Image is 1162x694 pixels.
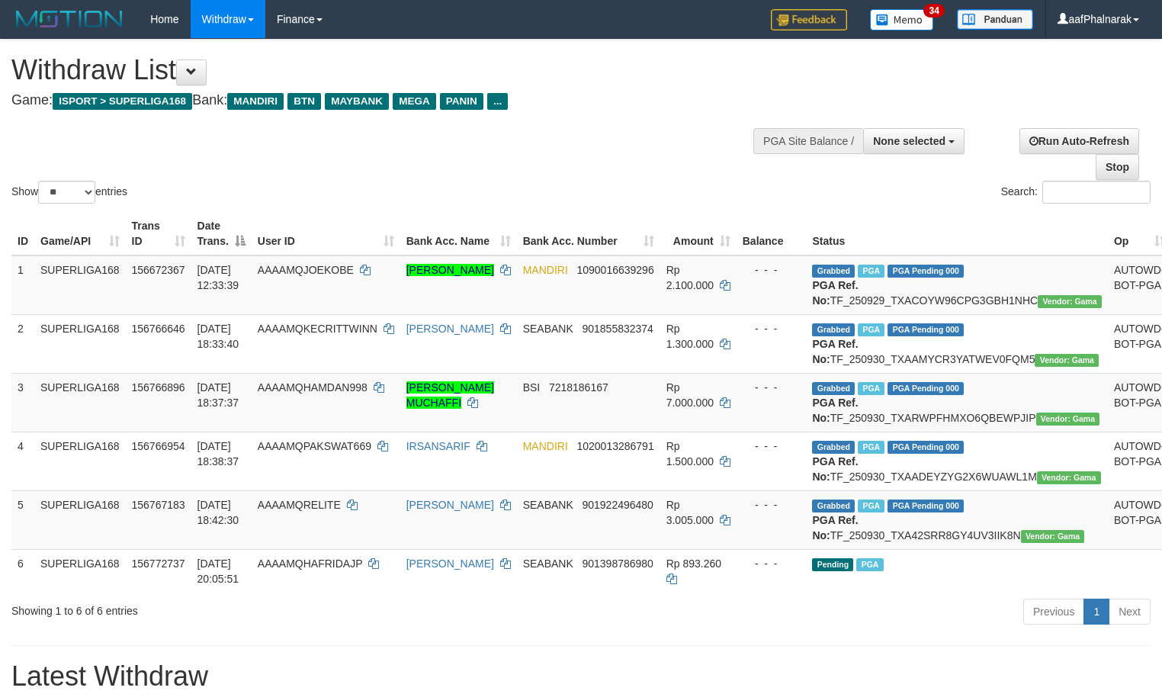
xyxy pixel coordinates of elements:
[197,499,239,526] span: [DATE] 18:42:30
[406,440,470,452] a: IRSANSARIF
[258,323,377,335] span: AAAAMQKECRITTWINN
[957,9,1033,30] img: panduan.png
[11,490,34,549] td: 5
[1023,599,1084,625] a: Previous
[1037,471,1101,484] span: Vendor URL: https://trx31.1velocity.biz
[126,212,191,255] th: Trans ID: activate to sort column ascending
[34,432,126,490] td: SUPERLIGA168
[132,440,185,452] span: 156766954
[549,381,608,394] span: Copy 7218186167 to clipboard
[888,441,964,454] span: PGA Pending
[743,497,801,512] div: - - -
[34,255,126,315] td: SUPERLIGA168
[11,212,34,255] th: ID
[576,440,653,452] span: Copy 1020013286791 to clipboard
[1035,354,1099,367] span: Vendor URL: https://trx31.1velocity.biz
[227,93,284,110] span: MANDIRI
[888,500,964,512] span: PGA Pending
[888,323,964,336] span: PGA Pending
[34,490,126,549] td: SUPERLIGA168
[743,321,801,336] div: - - -
[666,557,721,570] span: Rp 893.260
[743,439,801,454] div: - - -
[197,440,239,467] span: [DATE] 18:38:37
[258,557,362,570] span: AAAAMQHAFRIDAJP
[888,382,964,395] span: PGA Pending
[523,264,568,276] span: MANDIRI
[812,500,855,512] span: Grabbed
[806,432,1107,490] td: TF_250930_TXAADEYZYG2X6WUAWL1M
[523,440,568,452] span: MANDIRI
[806,373,1107,432] td: TF_250930_TXARWPFHMXO6QBEWPJIP
[34,549,126,593] td: SUPERLIGA168
[406,557,494,570] a: [PERSON_NAME]
[666,440,714,467] span: Rp 1.500.000
[11,314,34,373] td: 2
[400,212,517,255] th: Bank Acc. Name: activate to sort column ascending
[191,212,252,255] th: Date Trans.: activate to sort column descending
[34,212,126,255] th: Game/API: activate to sort column ascending
[812,514,858,541] b: PGA Ref. No:
[812,397,858,424] b: PGA Ref. No:
[806,314,1107,373] td: TF_250930_TXAAMYCR3YATWEV0FQM5
[863,128,965,154] button: None selected
[873,135,945,147] span: None selected
[53,93,192,110] span: ISPORT > SUPERLIGA168
[660,212,737,255] th: Amount: activate to sort column ascending
[858,500,884,512] span: Marked by aafheankoy
[1036,413,1100,426] span: Vendor URL: https://trx31.1velocity.biz
[582,499,653,511] span: Copy 901922496480 to clipboard
[1021,530,1085,543] span: Vendor URL: https://trx31.1velocity.biz
[812,441,855,454] span: Grabbed
[258,381,368,394] span: AAAAMQHAMDAN998
[1109,599,1151,625] a: Next
[666,499,714,526] span: Rp 3.005.000
[406,381,494,409] a: [PERSON_NAME] MUCHAFFI
[858,265,884,278] span: Marked by aafsengchandara
[34,314,126,373] td: SUPERLIGA168
[252,212,400,255] th: User ID: activate to sort column ascending
[38,181,95,204] select: Showentries
[11,432,34,490] td: 4
[258,264,354,276] span: AAAAMQJOEKOBE
[812,323,855,336] span: Grabbed
[812,279,858,307] b: PGA Ref. No:
[258,499,341,511] span: AAAAMQRELITE
[11,181,127,204] label: Show entries
[1042,181,1151,204] input: Search:
[258,440,371,452] span: AAAAMQPAKSWAT669
[1019,128,1139,154] a: Run Auto-Refresh
[197,264,239,291] span: [DATE] 12:33:39
[812,558,853,571] span: Pending
[666,323,714,350] span: Rp 1.300.000
[287,93,321,110] span: BTN
[923,4,944,18] span: 34
[11,93,759,108] h4: Game: Bank:
[523,499,573,511] span: SEABANK
[523,381,541,394] span: BSI
[812,265,855,278] span: Grabbed
[11,255,34,315] td: 1
[771,9,847,31] img: Feedback.jpg
[197,381,239,409] span: [DATE] 18:37:37
[34,373,126,432] td: SUPERLIGA168
[325,93,389,110] span: MAYBANK
[132,499,185,511] span: 156767183
[666,381,714,409] span: Rp 7.000.000
[1096,154,1139,180] a: Stop
[487,93,508,110] span: ...
[856,558,883,571] span: Marked by aafheankoy
[582,323,653,335] span: Copy 901855832374 to clipboard
[858,382,884,395] span: Marked by aafsengchandara
[132,323,185,335] span: 156766646
[806,212,1107,255] th: Status
[582,557,653,570] span: Copy 901398786980 to clipboard
[888,265,964,278] span: PGA Pending
[806,490,1107,549] td: TF_250930_TXA42SRR8GY4UV3IIK8N
[132,381,185,394] span: 156766896
[440,93,483,110] span: PANIN
[11,8,127,31] img: MOTION_logo.png
[1038,295,1102,308] span: Vendor URL: https://trx31.1velocity.biz
[812,455,858,483] b: PGA Ref. No:
[812,382,855,395] span: Grabbed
